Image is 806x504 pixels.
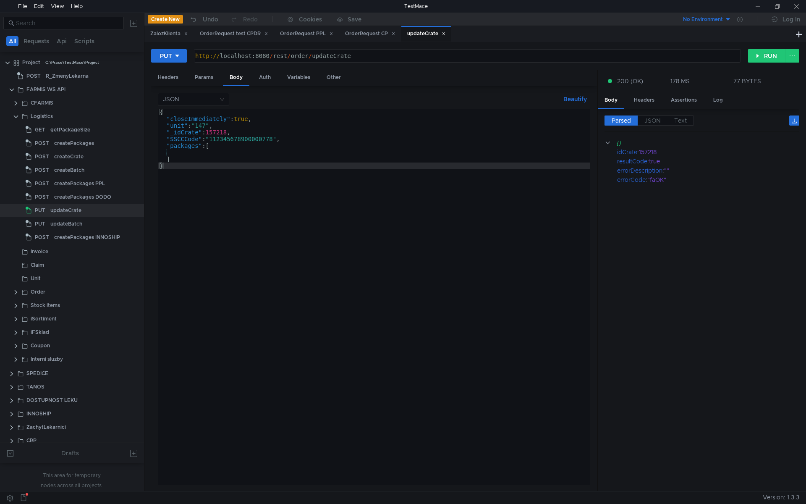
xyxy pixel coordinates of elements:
div: Stock items [31,299,60,312]
div: Logistics [31,110,53,123]
div: resultCode [617,157,647,166]
div: : [617,157,799,166]
button: All [6,36,18,46]
button: Requests [21,36,52,46]
div: OrderRequest test CPDR [200,29,268,38]
div: getPackageSize [50,123,90,136]
div: No Environment [683,16,723,24]
div: iFSklad [31,326,49,339]
div: Auth [252,70,277,85]
div: CRP [26,434,37,447]
input: Search... [16,18,119,28]
div: createBatch [54,164,84,176]
span: POST [35,150,49,163]
div: createCrate [54,150,84,163]
span: Text [674,117,687,124]
span: GET [35,123,45,136]
div: ZalozKlienta [150,29,188,38]
div: Log In [782,14,800,24]
div: Body [223,70,249,86]
div: SPEDICE [26,367,48,380]
div: "faOK" [647,175,790,184]
div: idCrate [617,147,637,157]
button: Scripts [72,36,97,46]
div: Cookies [299,14,322,24]
button: Redo [224,13,264,26]
span: PUT [35,204,45,217]
div: TANOS [26,381,44,393]
div: : [617,166,799,175]
div: updateCrate [407,29,446,38]
div: 157218 [639,147,789,157]
div: Coupon [31,339,50,352]
div: updateBatch [50,218,82,230]
div: true [649,157,790,166]
div: createPackages [54,137,94,150]
div: : [617,147,799,157]
button: Api [54,36,69,46]
button: Undo [183,13,224,26]
span: POST [35,137,49,150]
div: C:\Prace\TestMace\Project [45,56,99,69]
div: ZachytLekarnici [26,421,66,433]
div: Body [598,92,624,109]
div: createPackages INNOSHIP [54,231,120,244]
div: errorCode [617,175,646,184]
div: PUT [160,51,172,60]
div: INNOSHIP [26,407,51,420]
span: PUT [35,218,45,230]
div: Order [31,286,45,298]
div: Interni sluzby [31,353,63,365]
div: CFARMIS [31,97,53,109]
span: 200 (OK) [617,76,643,86]
button: Beautify [560,94,590,104]
div: Assertions [664,92,704,108]
div: {} [616,138,788,147]
div: Headers [151,70,185,85]
div: "" [664,166,790,175]
span: POST [35,191,49,203]
div: updateCrate [50,204,81,217]
div: OrderRequest PPL [280,29,333,38]
div: Invoice [31,245,48,258]
div: DOSTUPNOST LEKU [26,394,78,407]
div: createPackages PPL [54,177,105,190]
span: Parsed [612,117,631,124]
button: PUT [151,49,187,63]
button: No Environment [673,13,731,26]
div: Headers [627,92,661,108]
div: Claim [31,259,44,271]
span: JSON [644,117,661,124]
button: RUN [748,49,785,63]
div: Project [22,56,40,69]
div: FARMIS WS API [26,83,65,96]
div: OrderRequest CP [345,29,395,38]
span: POST [26,70,41,82]
div: R_ZmenyLekarna [46,70,89,82]
div: Other [320,70,348,85]
div: 77 BYTES [733,77,761,85]
div: 178 MS [670,77,690,85]
div: Unit [31,272,41,285]
div: Params [188,70,220,85]
span: POST [35,177,49,190]
span: Version: 1.3.3 [763,491,799,504]
div: errorDescription [617,166,662,175]
div: Save [348,16,361,22]
div: createPackages DODO [54,191,111,203]
div: iSortiment [31,312,57,325]
span: POST [35,164,49,176]
span: POST [35,231,49,244]
div: Redo [243,14,258,24]
div: Log [707,92,730,108]
div: Drafts [61,448,79,458]
button: Create New [148,15,183,24]
div: Variables [280,70,317,85]
div: : [617,175,799,184]
div: Undo [203,14,218,24]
